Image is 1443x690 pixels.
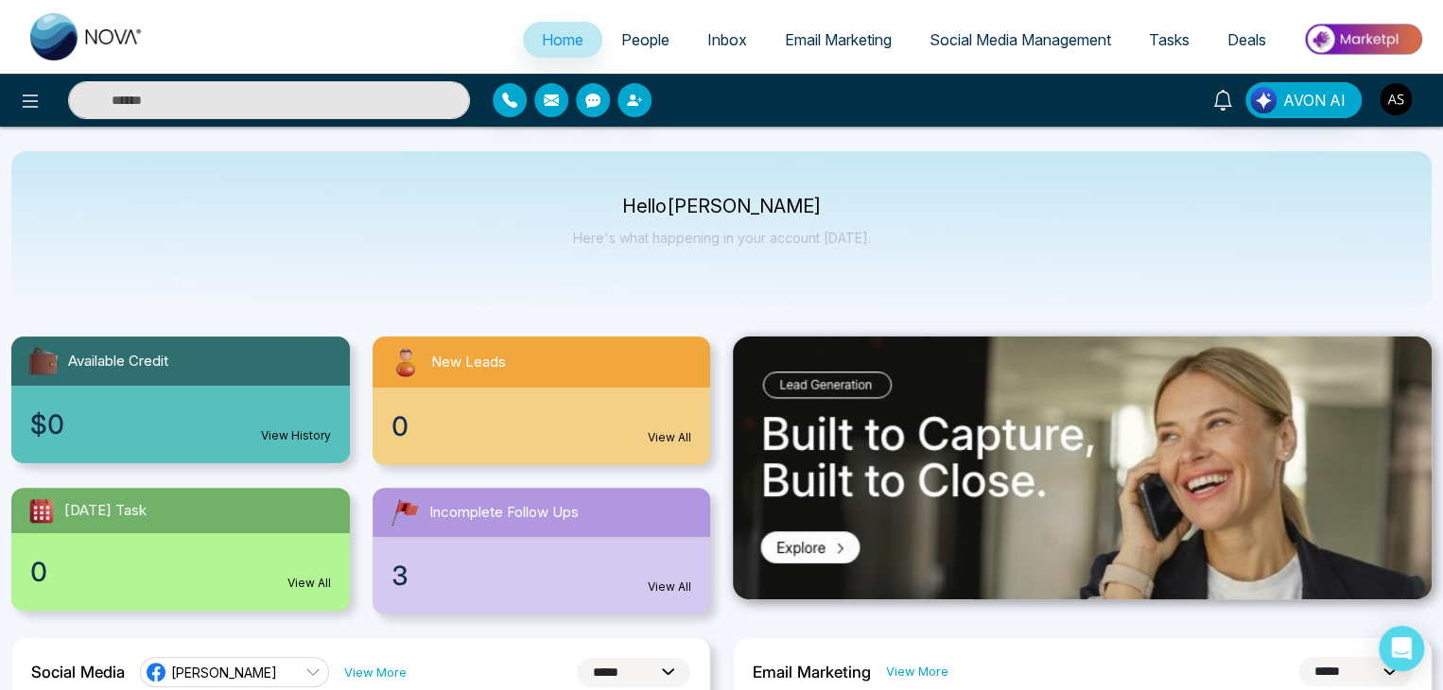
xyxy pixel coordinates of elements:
a: View More [344,664,407,681]
a: Deals [1208,22,1285,58]
a: Home [523,22,602,58]
span: Home [542,30,583,49]
span: Email Marketing [785,30,892,49]
span: 0 [391,406,409,446]
a: New Leads0View All [361,336,722,465]
span: [DATE] Task [64,500,147,522]
span: $0 [30,405,64,444]
a: Email Marketing [766,22,911,58]
span: Social Media Management [930,30,1111,49]
img: todayTask.svg [26,495,57,526]
span: 0 [30,552,47,592]
img: followUps.svg [388,495,422,529]
a: Incomplete Follow Ups3View All [361,488,722,614]
a: Social Media Management [911,22,1130,58]
span: Deals [1227,30,1266,49]
a: Tasks [1130,22,1208,58]
a: View History [261,427,331,444]
button: AVON AI [1245,82,1362,118]
span: People [621,30,669,49]
a: View All [648,578,691,595]
span: Inbox [707,30,747,49]
a: People [602,22,688,58]
a: View More [886,663,948,681]
span: Available Credit [68,351,168,372]
span: Incomplete Follow Ups [429,502,579,524]
img: Lead Flow [1250,87,1277,113]
p: Here's what happening in your account [DATE]. [573,230,871,246]
img: Market-place.gif [1295,18,1432,60]
p: Hello [PERSON_NAME] [573,198,871,215]
img: availableCredit.svg [26,344,61,378]
span: AVON AI [1283,89,1346,112]
img: newLeads.svg [388,344,424,380]
span: Tasks [1149,30,1190,49]
a: Inbox [688,22,766,58]
span: 3 [391,556,409,595]
img: . [733,336,1432,599]
a: View All [287,575,331,592]
a: View All [648,429,691,446]
h2: Email Marketing [753,663,871,681]
span: New Leads [431,352,506,373]
img: Nova CRM Logo [30,13,144,60]
div: Open Intercom Messenger [1379,626,1424,671]
h2: Social Media [31,663,125,681]
img: User Avatar [1380,83,1412,115]
span: [PERSON_NAME] [171,664,277,681]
